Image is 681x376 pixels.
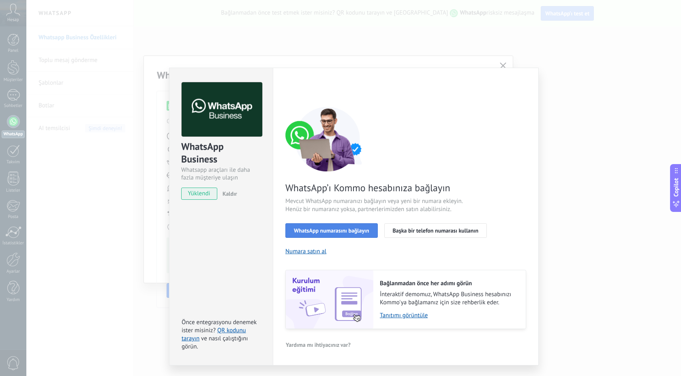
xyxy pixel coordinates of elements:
span: Copilot [672,178,680,197]
button: Başka bir telefon numarası kullanın [384,223,487,238]
a: QR kodunu tarayın [182,327,246,342]
span: ve nasıl çalıştığını görün. [182,335,248,350]
a: Tanıtımı görüntüle [380,312,518,319]
span: Yardıma mı ihtiyacınız var? [286,342,351,348]
div: Whatsapp araçları ile daha fazla müşteriye ulaşın [181,166,261,182]
span: yüklendi [182,188,217,200]
span: WhatsApp’ı Kommo hesabınıza bağlayın [285,182,478,194]
div: WhatsApp Business [181,140,261,166]
span: İnteraktif demomuz, WhatsApp Business hesabınızı Kommo'ya bağlamanız için size rehberlik eder. [380,291,518,307]
h2: Bağlanmadan önce her adımı görün [380,280,518,287]
span: WhatsApp numarasını bağlayın [294,228,369,233]
button: Yardıma mı ihtiyacınız var? [285,339,351,351]
button: Kaldır [219,188,237,200]
button: WhatsApp numarasını bağlayın [285,223,378,238]
span: Kaldır [223,190,237,197]
button: Numara satın al [285,248,326,255]
span: Önce entegrasyonu denemek ister misiniz? [182,318,257,334]
span: Başka bir telefon numarası kullanın [393,228,479,233]
img: connect number [285,107,370,171]
span: Mevcut WhatsApp numaranızı bağlayın veya yeni bir numara ekleyin. Henüz bir numaranız yoksa, part... [285,197,478,214]
img: logo_main.png [182,82,262,137]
